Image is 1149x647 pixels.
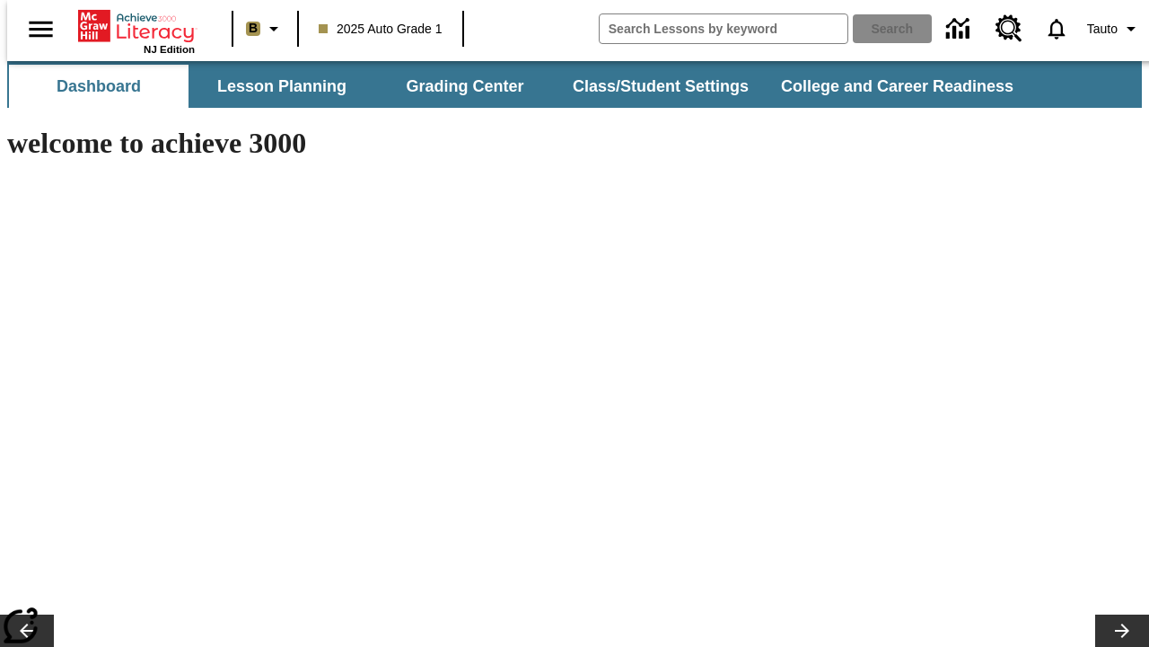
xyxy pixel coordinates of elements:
input: search field [600,14,847,43]
button: Boost Class color is light brown. Change class color [239,13,292,45]
span: NJ Edition [144,44,195,55]
h1: welcome to achieve 3000 [7,127,783,160]
div: SubNavbar [7,65,1030,108]
div: SubNavbar [7,61,1142,108]
button: College and Career Readiness [767,65,1028,108]
button: Open side menu [14,3,67,56]
span: B [249,17,258,40]
a: Resource Center, Will open in new tab [985,4,1033,53]
button: Class/Student Settings [558,65,763,108]
button: Profile/Settings [1080,13,1149,45]
button: Grading Center [375,65,555,108]
a: Home [78,8,195,44]
div: Home [78,6,195,55]
a: Notifications [1033,5,1080,52]
button: Lesson carousel, Next [1095,615,1149,647]
span: 2025 Auto Grade 1 [319,20,443,39]
button: Dashboard [9,65,189,108]
a: Data Center [935,4,985,54]
button: Lesson Planning [192,65,372,108]
span: Tauto [1087,20,1118,39]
